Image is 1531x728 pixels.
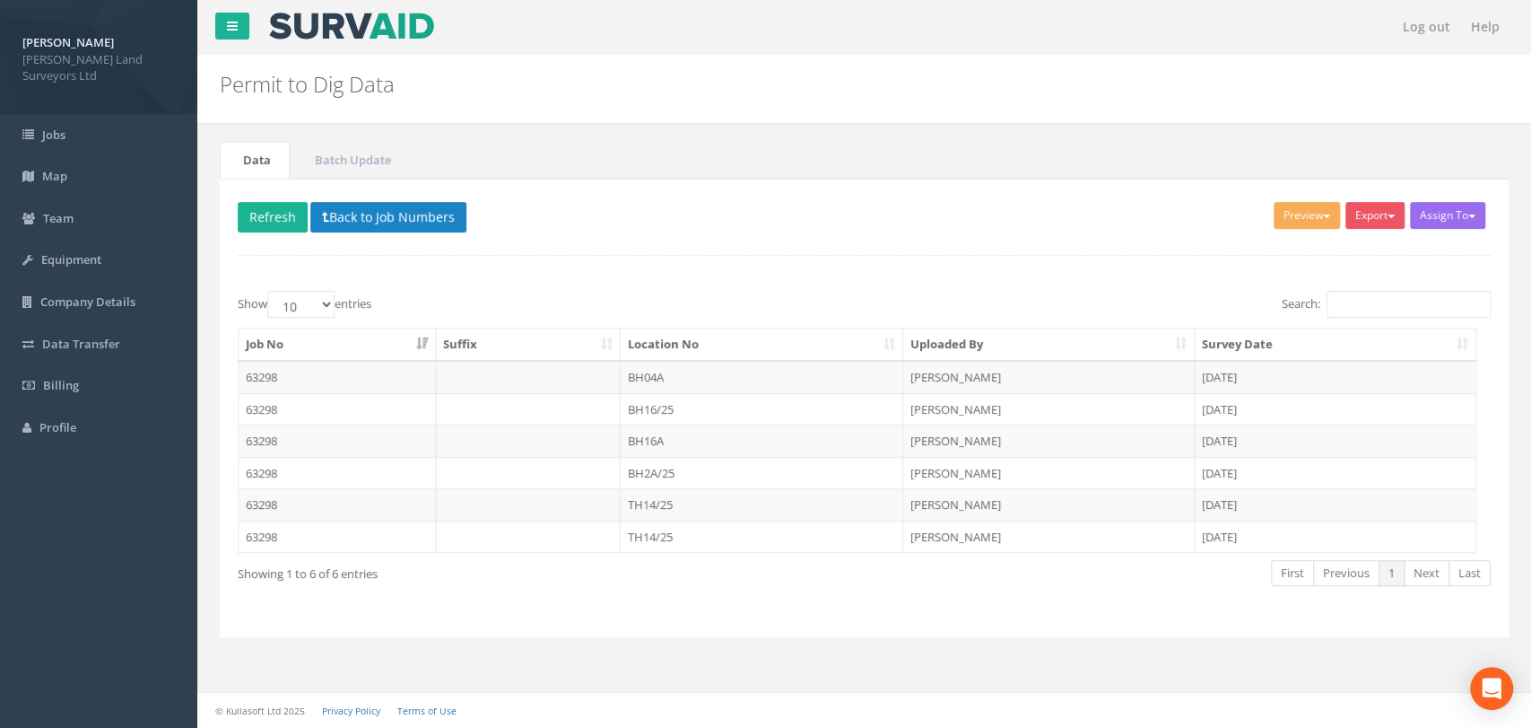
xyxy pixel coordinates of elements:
[903,393,1195,425] td: [PERSON_NAME]
[1271,560,1314,586] a: First
[239,361,436,393] td: 63298
[1195,393,1475,425] td: [DATE]
[620,393,903,425] td: BH16/25
[42,127,65,143] span: Jobs
[267,291,335,318] select: Showentries
[903,457,1195,489] td: [PERSON_NAME]
[322,705,380,717] a: Privacy Policy
[239,329,436,361] th: Job No: activate to sort column ascending
[436,329,621,361] th: Suffix: activate to sort column ascending
[1282,291,1491,318] label: Search:
[22,51,175,84] span: [PERSON_NAME] Land Surveyors Ltd
[903,488,1195,521] td: [PERSON_NAME]
[238,202,308,232] button: Refresh
[239,393,436,425] td: 63298
[43,210,74,226] span: Team
[40,294,135,310] span: Company Details
[1195,361,1475,393] td: [DATE]
[1195,521,1475,553] td: [DATE]
[239,521,436,553] td: 63298
[397,705,457,717] a: Terms of Use
[1313,560,1379,586] a: Previous
[620,457,903,489] td: BH2A/25
[903,361,1195,393] td: [PERSON_NAME]
[620,521,903,553] td: TH14/25
[238,558,744,583] div: Showing 1 to 6 of 6 entries
[238,291,371,318] label: Show entries
[220,73,1290,96] h2: Permit to Dig Data
[22,30,175,84] a: [PERSON_NAME] [PERSON_NAME] Land Surveyors Ltd
[41,251,101,268] span: Equipment
[1327,291,1491,318] input: Search:
[1410,202,1485,229] button: Assign To
[22,34,114,50] strong: [PERSON_NAME]
[620,425,903,457] td: BH16A
[1470,667,1513,710] div: Open Intercom Messenger
[215,705,305,717] small: © Kullasoft Ltd 2025
[903,329,1195,361] th: Uploaded By: activate to sort column ascending
[42,168,67,184] span: Map
[1195,457,1475,489] td: [DATE]
[620,329,903,361] th: Location No: activate to sort column ascending
[239,457,436,489] td: 63298
[1195,425,1475,457] td: [DATE]
[1274,202,1340,229] button: Preview
[39,419,76,435] span: Profile
[1195,329,1475,361] th: Survey Date: activate to sort column ascending
[1195,488,1475,521] td: [DATE]
[903,521,1195,553] td: [PERSON_NAME]
[1448,560,1491,586] a: Last
[42,336,120,352] span: Data Transfer
[239,425,436,457] td: 63298
[620,488,903,521] td: TH14/25
[43,377,79,393] span: Billing
[903,425,1195,457] td: [PERSON_NAME]
[239,488,436,521] td: 63298
[1404,560,1449,586] a: Next
[291,142,410,179] a: Batch Update
[1379,560,1405,586] a: 1
[310,202,466,232] button: Back to Job Numbers
[620,361,903,393] td: BH04A
[220,142,290,179] a: Data
[1345,202,1405,229] button: Export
